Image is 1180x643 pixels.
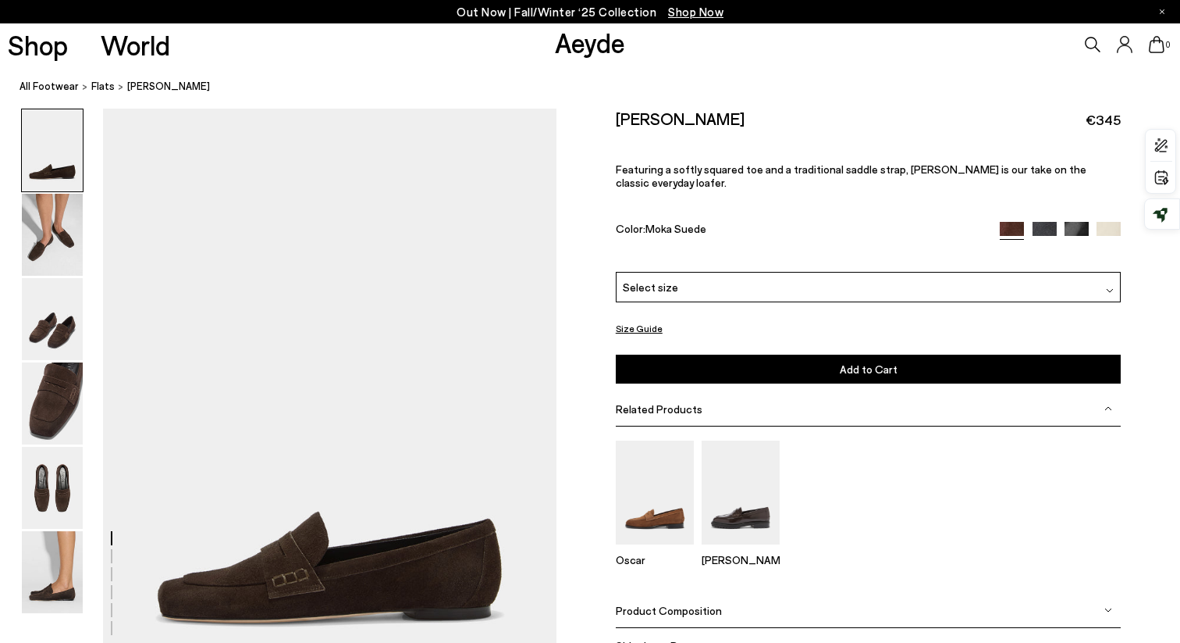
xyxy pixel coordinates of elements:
[1086,110,1121,130] span: €345
[1104,405,1112,413] img: svg%3E
[616,163,1121,189] p: Featuring a softly squared toe and a traditional saddle strap, [PERSON_NAME] is our take on the c...
[616,319,663,338] button: Size Guide
[91,78,115,95] a: flats
[668,5,723,19] span: Navigate to /collections/new-in
[22,447,83,529] img: Lana Suede Loafers - Image 5
[101,31,170,59] a: World
[91,80,115,92] span: flats
[616,534,694,566] a: Oscar Suede Loafers Oscar
[702,553,780,566] p: [PERSON_NAME]
[616,441,694,545] img: Oscar Suede Loafers
[127,78,210,95] span: [PERSON_NAME]
[555,26,625,59] a: Aeyde
[457,2,723,22] p: Out Now | Fall/Winter ‘25 Collection
[616,604,722,617] span: Product Composition
[840,363,897,376] span: Add to Cart
[1149,36,1164,53] a: 0
[616,402,702,416] span: Related Products
[22,363,83,445] img: Lana Suede Loafers - Image 4
[616,109,745,128] h2: [PERSON_NAME]
[20,78,79,95] a: All Footwear
[1106,287,1114,295] img: svg%3E
[1104,606,1112,614] img: svg%3E
[20,66,1180,109] nav: breadcrumb
[645,222,706,235] span: Moka Suede
[22,194,83,276] img: Lana Suede Loafers - Image 2
[702,441,780,545] img: Leon Loafers
[1164,41,1172,49] span: 0
[616,355,1121,384] button: Add to Cart
[8,31,68,59] a: Shop
[22,109,83,191] img: Lana Suede Loafers - Image 1
[616,553,694,566] p: Oscar
[702,534,780,566] a: Leon Loafers [PERSON_NAME]
[623,279,678,295] span: Select size
[22,278,83,360] img: Lana Suede Loafers - Image 3
[22,531,83,613] img: Lana Suede Loafers - Image 6
[616,222,983,240] div: Color:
